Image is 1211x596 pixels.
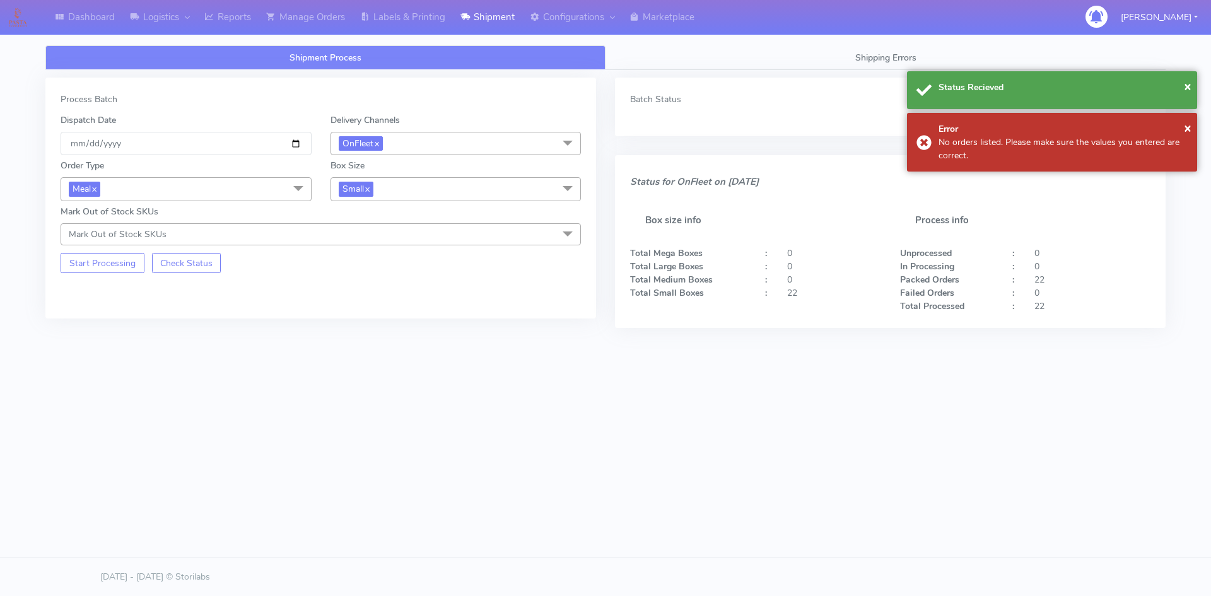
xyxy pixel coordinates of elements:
[630,247,703,259] strong: Total Mega Boxes
[61,93,581,106] div: Process Batch
[1025,260,1160,273] div: 0
[1111,4,1207,30] button: [PERSON_NAME]
[1025,247,1160,260] div: 0
[1025,273,1160,286] div: 22
[1012,274,1014,286] strong: :
[765,274,767,286] strong: :
[61,114,116,127] label: Dispatch Date
[630,200,881,241] h5: Box size info
[61,253,144,273] button: Start Processing
[900,200,1151,241] h5: Process info
[778,260,890,273] div: 0
[630,274,713,286] strong: Total Medium Boxes
[331,114,400,127] label: Delivery Channels
[69,228,167,240] span: Mark Out of Stock SKUs
[778,286,890,300] div: 22
[939,122,1188,136] div: Error
[61,205,158,218] label: Mark Out of Stock SKUs
[45,45,1166,70] ul: Tabs
[61,159,104,172] label: Order Type
[765,287,767,299] strong: :
[364,182,370,195] a: x
[630,260,703,272] strong: Total Large Boxes
[765,247,767,259] strong: :
[630,175,759,188] i: Status for OnFleet on [DATE]
[339,182,373,196] span: Small
[1184,119,1191,136] span: ×
[290,52,361,64] span: Shipment Process
[1025,286,1160,300] div: 0
[778,273,890,286] div: 0
[900,247,952,259] strong: Unprocessed
[900,287,954,299] strong: Failed Orders
[1184,78,1191,95] span: ×
[1184,119,1191,137] button: Close
[900,274,959,286] strong: Packed Orders
[69,182,100,196] span: Meal
[900,300,964,312] strong: Total Processed
[1012,300,1014,312] strong: :
[939,81,1188,94] div: Status Recieved
[900,260,954,272] strong: In Processing
[1012,260,1014,272] strong: :
[1012,247,1014,259] strong: :
[1184,77,1191,96] button: Close
[1025,300,1160,313] div: 22
[339,136,383,151] span: OnFleet
[1012,287,1014,299] strong: :
[91,182,97,195] a: x
[630,93,1150,106] div: Batch Status
[152,253,221,273] button: Check Status
[939,136,1188,162] div: No orders listed. Please make sure the values you entered are correct.
[331,159,365,172] label: Box Size
[778,247,890,260] div: 0
[765,260,767,272] strong: :
[630,287,704,299] strong: Total Small Boxes
[855,52,916,64] span: Shipping Errors
[373,136,379,149] a: x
